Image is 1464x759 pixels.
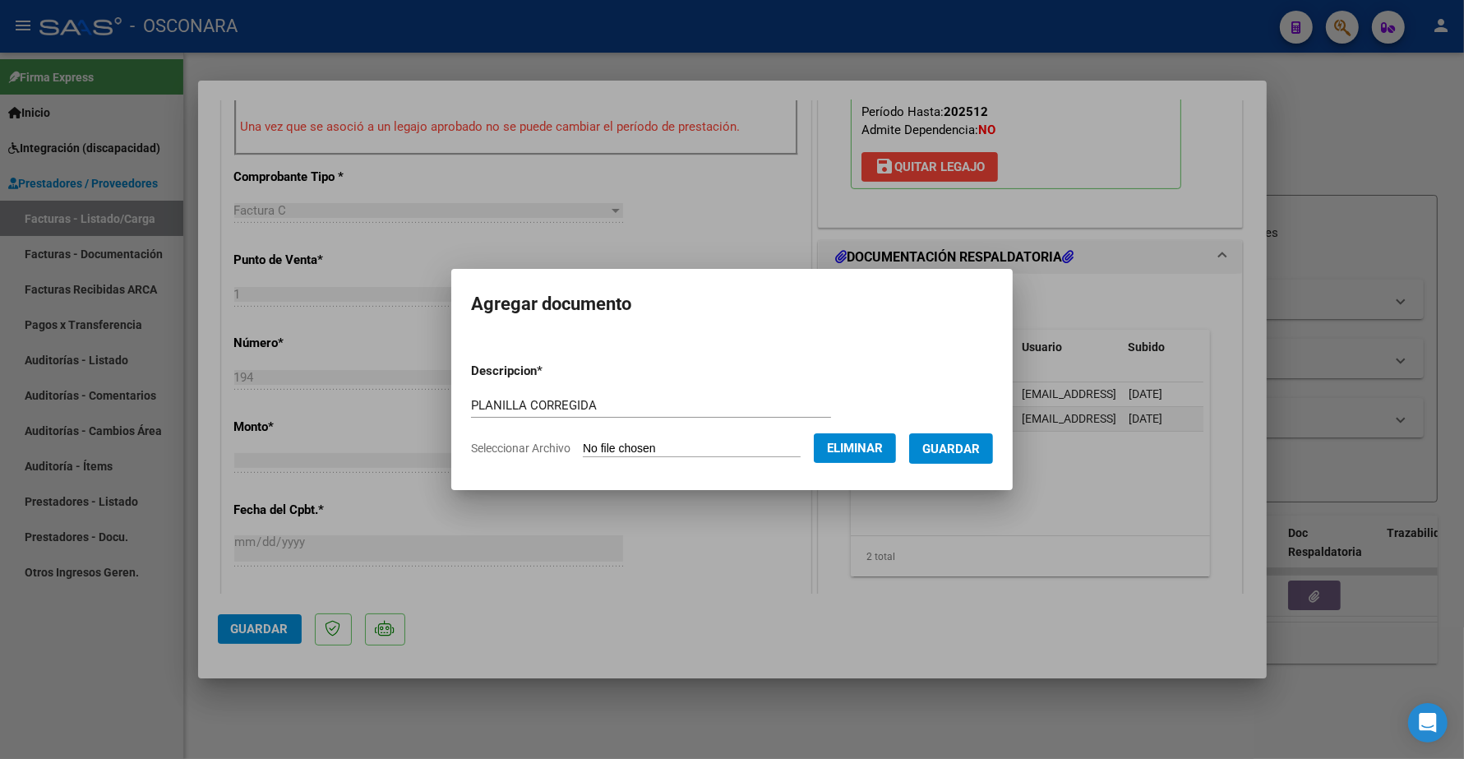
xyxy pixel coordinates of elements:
h2: Agregar documento [471,289,993,320]
span: Guardar [922,442,980,456]
p: Descripcion [471,362,628,381]
button: Eliminar [814,433,896,463]
div: Open Intercom Messenger [1408,703,1448,743]
span: Eliminar [827,441,883,456]
span: Seleccionar Archivo [471,442,570,455]
button: Guardar [909,433,993,464]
